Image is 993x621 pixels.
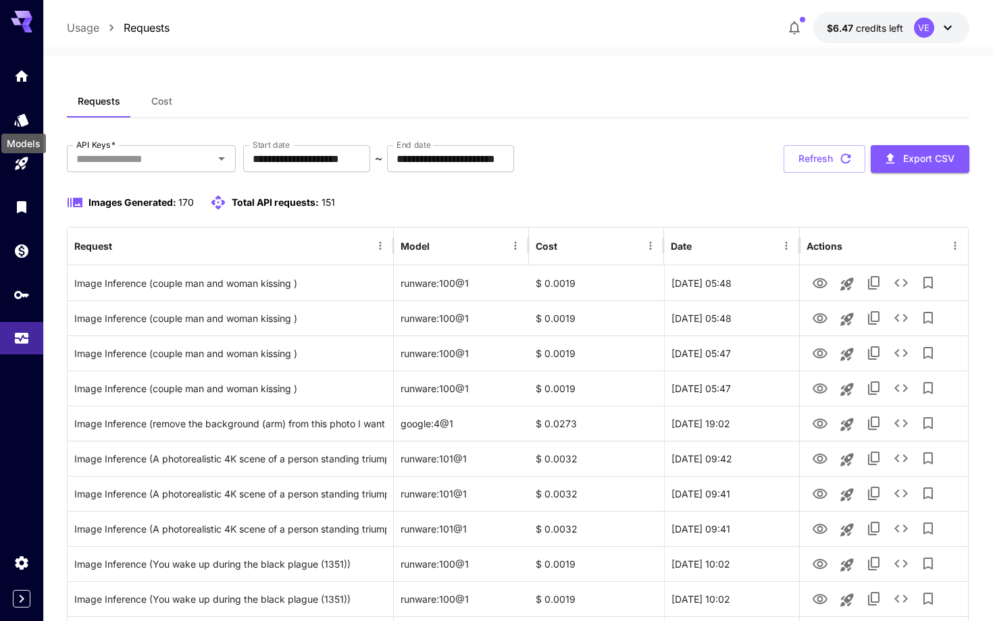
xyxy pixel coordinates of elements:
[834,411,861,438] button: Launch in playground
[76,139,116,151] label: API Keys
[664,511,799,546] div: 01 Sep, 2025 09:41
[813,12,969,43] button: $6.47357VE
[74,477,386,511] div: Click to copy prompt
[529,371,664,406] div: $ 0.0019
[394,406,529,441] div: google:4@1
[834,587,861,614] button: Launch in playground
[88,196,176,208] span: Images Generated:
[529,476,664,511] div: $ 0.0032
[834,446,861,473] button: Launch in playground
[915,340,942,367] button: Add to library
[834,271,861,298] button: Launch in playground
[834,376,861,403] button: Launch in playground
[827,21,903,35] div: $6.47357
[536,240,557,252] div: Cost
[74,240,112,252] div: Request
[807,479,834,507] button: View Image
[664,406,799,441] div: 01 Sep, 2025 19:02
[67,20,170,36] nav: breadcrumb
[397,139,430,151] label: End date
[641,236,660,255] button: Menu
[664,300,799,335] div: 02 Sep, 2025 05:48
[74,371,386,406] div: Click to copy prompt
[124,20,170,36] a: Requests
[888,269,915,296] button: See details
[394,335,529,371] div: runware:100@1
[915,269,942,296] button: Add to library
[693,236,712,255] button: Sort
[861,515,888,542] button: Copy TaskUUID
[529,265,664,300] div: $ 0.0019
[78,95,120,107] span: Requests
[807,585,834,612] button: View Image
[14,107,30,124] div: Models
[914,18,934,38] div: VE
[394,546,529,581] div: runware:100@1
[74,547,386,581] div: Click to copy prompt
[14,67,30,84] div: Home
[529,511,664,546] div: $ 0.0032
[834,481,861,508] button: Launch in playground
[871,145,969,173] button: Export CSV
[394,511,529,546] div: runware:101@1
[888,480,915,507] button: See details
[113,236,132,255] button: Sort
[915,585,942,612] button: Add to library
[834,306,861,333] button: Launch in playground
[807,339,834,367] button: View Image
[671,240,692,252] div: Date
[888,585,915,612] button: See details
[394,581,529,616] div: runware:100@1
[178,196,194,208] span: 170
[807,374,834,402] button: View Image
[74,582,386,616] div: Click to copy prompt
[784,145,865,173] button: Refresh
[74,441,386,476] div: Click to copy prompt
[861,585,888,612] button: Copy TaskUUID
[394,441,529,476] div: runware:101@1
[915,410,942,437] button: Add to library
[322,196,335,208] span: 151
[529,441,664,476] div: $ 0.0032
[375,151,382,167] p: ~
[915,480,942,507] button: Add to library
[861,269,888,296] button: Copy TaskUUID
[67,20,99,36] a: Usage
[394,300,529,335] div: runware:100@1
[1,134,46,153] div: Models
[915,445,942,472] button: Add to library
[529,546,664,581] div: $ 0.0019
[664,265,799,300] div: 02 Sep, 2025 05:48
[807,549,834,577] button: View Image
[74,301,386,335] div: Click to copy prompt
[888,304,915,331] button: See details
[664,335,799,371] div: 02 Sep, 2025 05:47
[506,236,525,255] button: Menu
[74,336,386,371] div: Click to copy prompt
[807,514,834,542] button: View Image
[861,340,888,367] button: Copy TaskUUID
[394,476,529,511] div: runware:101@1
[664,581,799,616] div: 31 Aug, 2025 10:02
[394,265,529,300] div: runware:100@1
[14,330,30,347] div: Usage
[807,269,834,296] button: View Image
[664,546,799,581] div: 31 Aug, 2025 10:02
[371,236,390,255] button: Menu
[394,371,529,406] div: runware:100@1
[807,240,842,252] div: Actions
[807,304,834,331] button: View Image
[664,371,799,406] div: 02 Sep, 2025 05:47
[431,236,450,255] button: Sort
[664,476,799,511] div: 01 Sep, 2025 09:41
[529,406,664,441] div: $ 0.0273
[807,444,834,472] button: View Image
[212,149,231,168] button: Open
[915,550,942,577] button: Add to library
[915,375,942,402] button: Add to library
[74,406,386,441] div: Click to copy prompt
[253,139,290,151] label: Start date
[888,550,915,577] button: See details
[13,590,30,607] div: Expand sidebar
